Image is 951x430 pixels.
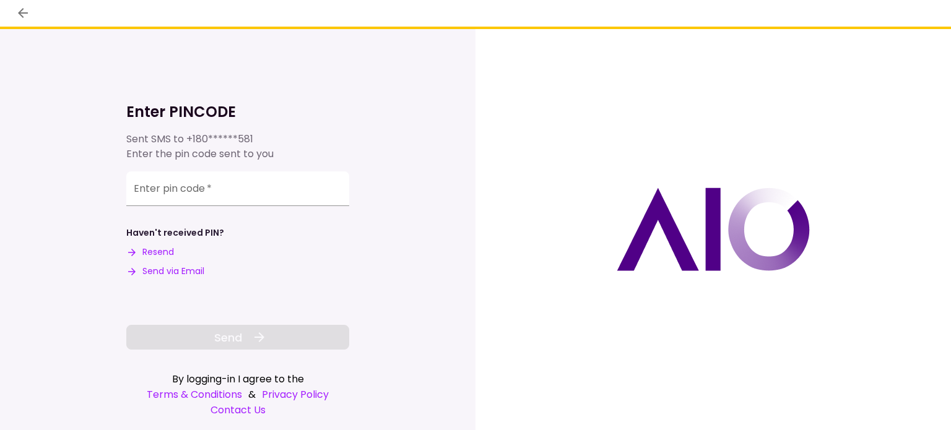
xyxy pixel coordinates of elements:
a: Privacy Policy [262,387,329,402]
a: Terms & Conditions [147,387,242,402]
span: Send [214,329,242,346]
img: AIO logo [617,187,810,271]
div: Sent SMS to Enter the pin code sent to you [126,132,349,161]
div: By logging-in I agree to the [126,371,349,387]
button: Resend [126,246,174,259]
button: Send via Email [126,265,204,278]
div: & [126,387,349,402]
a: Contact Us [126,402,349,418]
button: Send [126,325,349,350]
button: back [12,2,33,24]
h1: Enter PINCODE [126,102,349,122]
div: Haven't received PIN? [126,226,224,239]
